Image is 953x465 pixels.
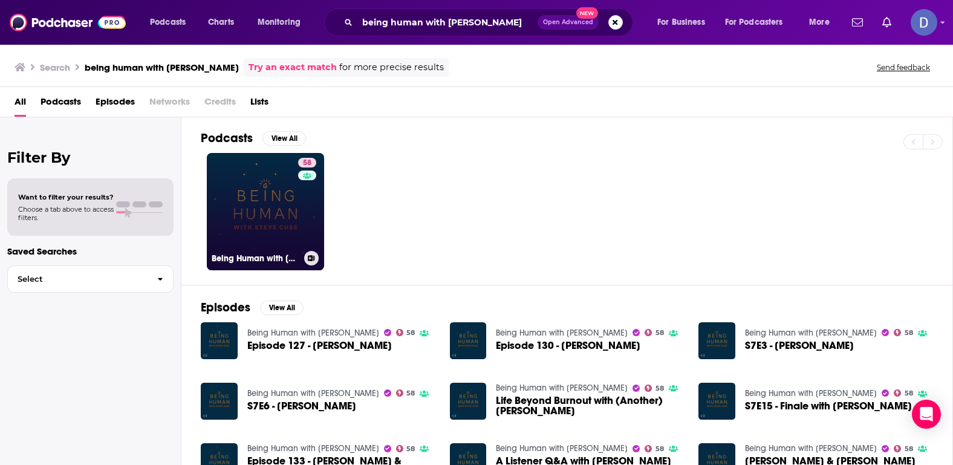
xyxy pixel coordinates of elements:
a: S7E6 - Steve Cuss [247,401,356,411]
button: open menu [649,13,720,32]
a: Podcasts [41,92,81,117]
span: Want to filter your results? [18,193,114,201]
a: 58 [894,389,913,397]
a: Charts [200,13,241,32]
span: 58 [406,446,415,452]
a: Try an exact match [249,60,337,74]
h2: Filter By [7,149,174,166]
img: Episode 130 - Steve Cuss [450,322,487,359]
span: New [576,7,598,19]
a: Episode 127 - Steve Cuss [247,340,392,351]
span: S7E3 - [PERSON_NAME] [745,340,854,351]
img: S7E6 - Steve Cuss [201,383,238,420]
button: Show profile menu [911,9,937,36]
img: User Profile [911,9,937,36]
a: Being Human with Steve Cuss [247,328,379,338]
img: Life Beyond Burnout with (Another) Steve Cuss [450,383,487,420]
h3: Search [40,62,70,73]
a: 58 [894,445,913,452]
a: 58 [396,329,415,336]
button: Select [7,265,174,293]
span: for more precise results [339,60,444,74]
button: View All [262,131,306,146]
button: open menu [249,13,316,32]
a: Being Human with Steve Cuss [247,388,379,398]
a: Life Beyond Burnout with (Another) Steve Cuss [496,395,684,416]
span: Life Beyond Burnout with (Another) [PERSON_NAME] [496,395,684,416]
a: PodcastsView All [201,131,306,146]
span: For Podcasters [725,14,783,31]
span: 58 [406,391,415,396]
span: For Business [657,14,705,31]
span: S7E6 - [PERSON_NAME] [247,401,356,411]
span: Choose a tab above to access filters. [18,205,114,222]
h3: Being Human with [PERSON_NAME] [212,253,299,264]
a: Being Human with Steve Cuss [496,443,628,454]
a: 58Being Human with [PERSON_NAME] [207,153,324,270]
span: Charts [208,14,234,31]
span: Episode 130 - [PERSON_NAME] [496,340,640,351]
span: 58 [655,446,664,452]
a: Lists [250,92,268,117]
a: All [15,92,26,117]
span: 58 [655,386,664,391]
span: 58 [406,330,415,336]
span: 58 [905,446,913,452]
span: Monitoring [258,14,301,31]
a: Being Human with Steve Cuss [496,328,628,338]
h3: being human with [PERSON_NAME] [85,62,239,73]
div: Search podcasts, credits, & more... [336,8,645,36]
a: 58 [645,329,664,336]
a: 58 [298,158,316,167]
img: Episode 127 - Steve Cuss [201,322,238,359]
a: Being Human with Steve Cuss [247,443,379,454]
a: Episode 130 - Steve Cuss [496,340,640,351]
button: View All [260,301,304,315]
p: Saved Searches [7,246,174,257]
a: 58 [645,445,664,452]
span: Logged in as dianawurster [911,9,937,36]
div: Open Intercom Messenger [912,400,941,429]
a: Being Human with Steve Cuss [745,388,877,398]
span: Select [8,275,148,283]
a: Being Human with Steve Cuss [496,383,628,393]
span: Open Advanced [543,19,593,25]
span: 58 [905,330,913,336]
span: 58 [655,330,664,336]
span: Podcasts [150,14,186,31]
a: Show notifications dropdown [847,12,868,33]
a: 58 [396,389,415,397]
span: 58 [905,391,913,396]
a: Being Human with Steve Cuss [745,328,877,338]
button: open menu [141,13,201,32]
span: 58 [303,157,311,169]
a: 58 [894,329,913,336]
button: Open AdvancedNew [538,15,599,30]
a: EpisodesView All [201,300,304,315]
button: open menu [801,13,845,32]
span: S7E15 - Finale with [PERSON_NAME] [745,401,912,411]
h2: Episodes [201,300,250,315]
a: Episodes [96,92,135,117]
input: Search podcasts, credits, & more... [357,13,538,32]
img: S7E15 - Finale with Steve Cuss [698,383,735,420]
a: Podchaser - Follow, Share and Rate Podcasts [10,11,126,34]
a: Being Human with Steve Cuss [745,443,877,454]
button: Send feedback [873,62,934,73]
span: Credits [204,92,236,117]
a: 58 [396,445,415,452]
button: open menu [717,13,801,32]
img: S7E3 - Steve Cuss [698,322,735,359]
span: Episode 127 - [PERSON_NAME] [247,340,392,351]
a: S7E15 - Finale with Steve Cuss [745,401,912,411]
